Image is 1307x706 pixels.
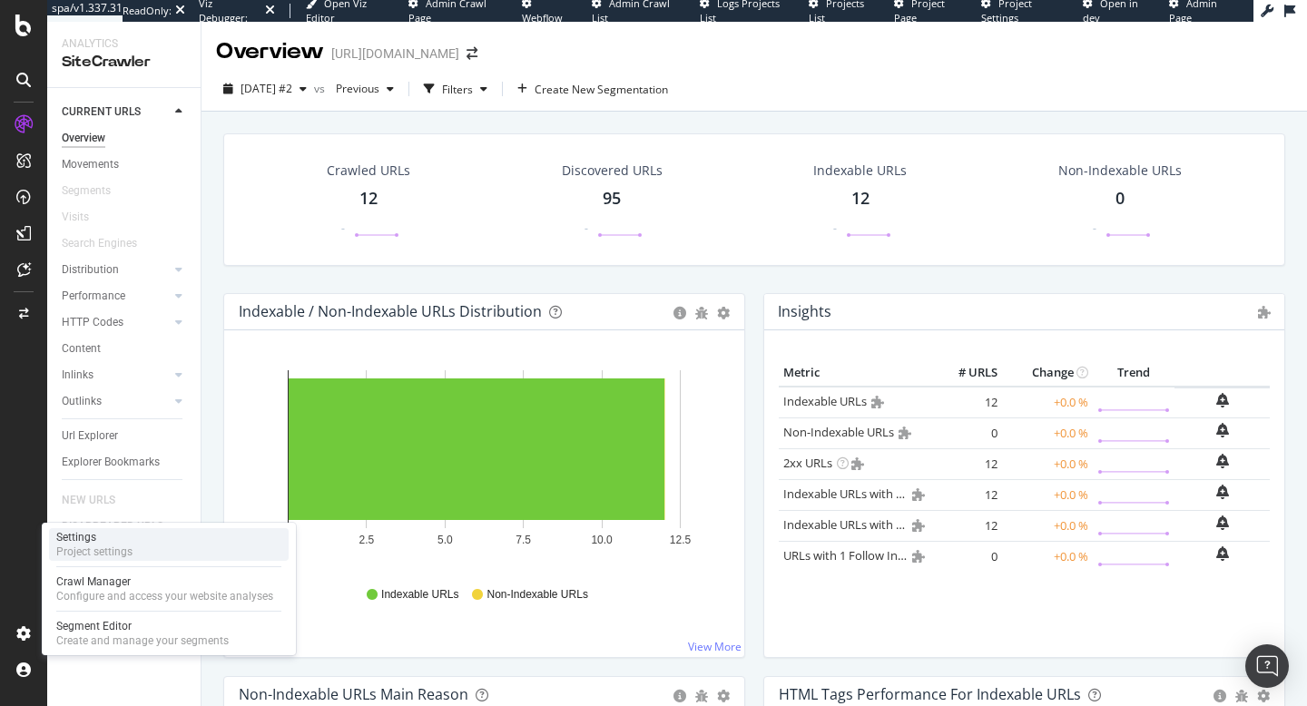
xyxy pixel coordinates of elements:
span: 2025 Aug. 28th #2 [241,81,292,96]
td: 12 [929,510,1002,541]
th: Change [1002,359,1093,387]
a: View More [688,639,742,654]
span: vs [314,81,329,96]
div: DISAPPEARED URLS [62,517,163,536]
div: [URL][DOMAIN_NAME] [331,44,459,63]
a: Performance [62,287,170,306]
i: Admin [912,550,925,563]
div: - [341,221,345,236]
div: gear [717,307,730,319]
div: Overview [216,36,324,67]
div: Indexable / Non-Indexable URLs Distribution [239,302,542,320]
td: +0.0 % [1002,510,1093,541]
a: Search Engines [62,234,155,253]
a: Distribution [62,260,170,279]
a: Indexable URLs with Bad H1 [783,485,935,502]
div: 0 [1115,187,1125,211]
div: Visits [62,208,89,227]
td: 12 [929,448,1002,479]
span: Indexable URLs [381,587,458,603]
td: 0 [929,541,1002,572]
div: bell-plus [1216,454,1229,468]
div: Project settings [56,544,133,559]
td: 0 [929,417,1002,448]
td: 12 [929,479,1002,510]
div: CURRENT URLS [62,103,141,122]
div: - [585,221,588,236]
span: Webflow [522,11,563,25]
td: +0.0 % [1002,387,1093,418]
a: Inlinks [62,366,170,385]
a: HTTP Codes [62,313,170,332]
span: Create New Segmentation [535,82,668,97]
i: Admin [899,427,911,439]
div: bell-plus [1216,485,1229,499]
a: URLs with 1 Follow Inlink [783,547,917,564]
a: CURRENT URLS [62,103,170,122]
div: 12 [851,187,870,211]
div: Movements [62,155,119,174]
div: SiteCrawler [62,52,186,73]
a: NEW URLS [62,491,133,510]
div: Overview [62,129,105,148]
div: circle-info [1214,690,1226,702]
td: 12 [929,387,1002,418]
div: bell-plus [1216,423,1229,437]
div: Crawled URLs [327,162,410,180]
th: # URLS [929,359,1002,387]
button: Filters [417,74,495,103]
text: 5.0 [437,534,453,546]
div: arrow-right-arrow-left [467,47,477,60]
div: Segment Editor [56,619,229,633]
text: 7.5 [516,534,531,546]
div: 12 [359,187,378,211]
div: Crawl Manager [56,574,273,589]
td: +0.0 % [1002,479,1093,510]
a: Indexable URLs with Bad Description [783,516,981,533]
text: 10.0 [591,534,613,546]
div: Search Engines [62,234,137,253]
a: Visits [62,208,107,227]
span: Non-Indexable URLs [486,587,587,603]
div: bug [1235,690,1248,702]
div: bug [695,690,708,702]
div: bug [695,307,708,319]
a: 2xx URLs [783,455,832,471]
div: Content [62,339,101,358]
div: Settings [56,530,133,544]
i: Admin [871,396,884,408]
a: Movements [62,155,188,174]
div: gear [1257,690,1270,702]
div: Explorer Bookmarks [62,453,160,472]
div: bell-plus [1216,515,1229,530]
a: Non-Indexable URLs [783,424,894,440]
i: Admin [912,488,925,501]
div: HTML Tags Performance for Indexable URLs [779,685,1081,703]
div: bell-plus [1216,546,1229,561]
td: +0.0 % [1002,417,1093,448]
div: Outlinks [62,392,102,411]
div: Url Explorer [62,427,118,446]
div: Performance [62,287,125,306]
a: Segments [62,181,129,201]
div: Inlinks [62,366,93,385]
div: Discovered URLs [562,162,663,180]
div: 95 [603,187,621,211]
h4: Insights [778,299,831,324]
div: Distribution [62,260,119,279]
th: Metric [779,359,929,387]
td: +0.0 % [1002,448,1093,479]
button: Create New Segmentation [510,74,675,103]
a: Indexable URLs [783,393,867,409]
button: [DATE] #2 [216,74,314,103]
svg: A chart. [239,359,730,570]
div: Analytics [62,36,186,52]
text: 12.5 [670,534,692,546]
td: +0.0 % [1002,541,1093,572]
div: circle-info [673,690,686,702]
text: 2.5 [359,534,375,546]
a: SettingsProject settings [49,528,289,561]
span: Previous [329,81,379,96]
a: Segment EditorCreate and manage your segments [49,617,289,650]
